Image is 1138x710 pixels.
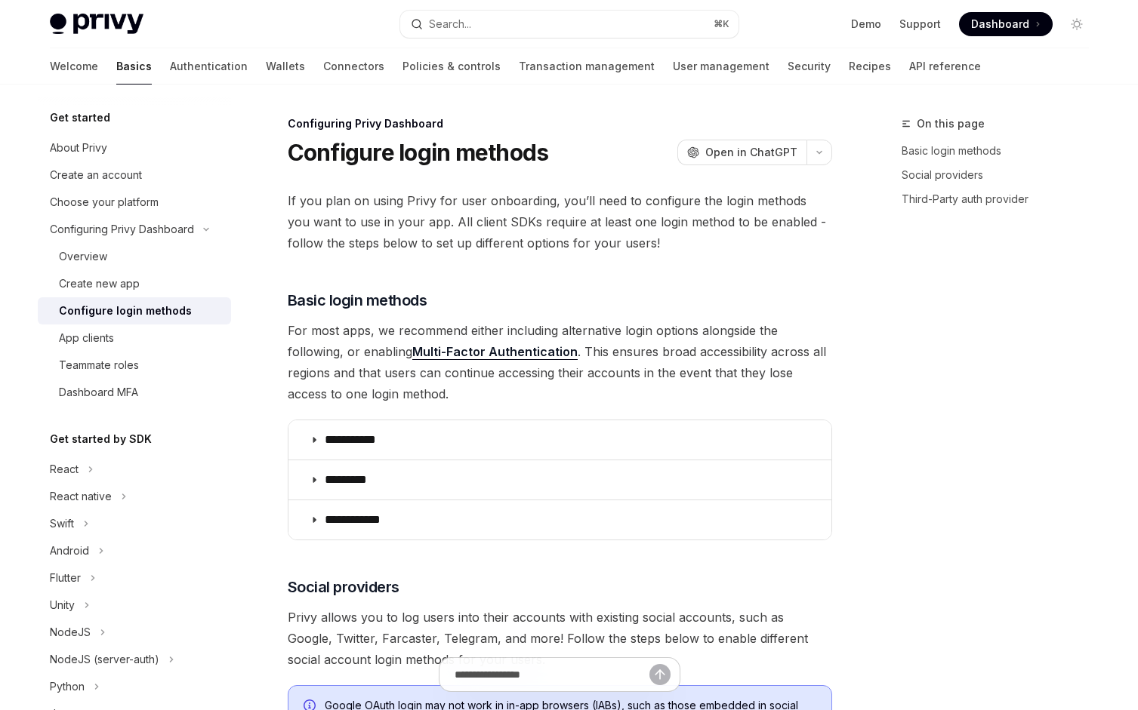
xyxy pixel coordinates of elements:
[519,48,655,85] a: Transaction management
[38,646,231,673] button: NodeJS (server-auth)
[412,344,578,360] a: Multi-Factor Authentication
[59,302,192,320] div: Configure login methods
[288,139,549,166] h1: Configure login methods
[50,678,85,696] div: Python
[788,48,831,85] a: Security
[288,190,832,254] span: If you plan on using Privy for user onboarding, you’ll need to configure the login methods you wa...
[902,163,1101,187] a: Social providers
[38,483,231,510] button: React native
[170,48,248,85] a: Authentication
[50,650,159,669] div: NodeJS (server-auth)
[50,14,143,35] img: light logo
[455,658,649,691] input: Ask a question...
[38,216,231,243] button: Configuring Privy Dashboard
[50,139,107,157] div: About Privy
[851,17,881,32] a: Demo
[959,12,1053,36] a: Dashboard
[50,487,112,506] div: React native
[50,460,79,478] div: React
[402,48,501,85] a: Policies & controls
[266,48,305,85] a: Wallets
[50,596,75,614] div: Unity
[288,116,832,131] div: Configuring Privy Dashboard
[38,379,231,406] a: Dashboard MFA
[323,48,384,85] a: Connectors
[673,48,769,85] a: User management
[714,18,729,30] span: ⌘ K
[38,456,231,483] button: React
[917,115,985,133] span: On this page
[50,623,91,641] div: NodeJS
[288,290,427,311] span: Basic login methods
[50,569,81,587] div: Flutter
[38,592,231,619] button: Unity
[59,383,138,401] div: Dashboard MFA
[38,537,231,564] button: Android
[38,297,231,324] a: Configure login methods
[649,664,671,685] button: Send message
[288,607,832,670] span: Privy allows you to log users into their accounts with existing social accounts, such as Google, ...
[59,247,107,266] div: Overview
[59,275,140,293] div: Create new app
[288,576,399,598] span: Social providers
[38,270,231,297] a: Create new app
[50,48,98,85] a: Welcome
[38,673,231,700] button: Python
[400,11,739,38] button: Search...⌘K
[38,243,231,270] a: Overview
[38,324,231,352] a: App clients
[38,619,231,646] button: NodeJS
[50,220,194,238] div: Configuring Privy Dashboard
[902,187,1101,211] a: Third-Party auth provider
[38,510,231,537] button: Swift
[59,329,114,347] div: App clients
[50,109,110,127] h5: Get started
[38,189,231,216] a: Choose your platform
[50,430,152,448] h5: Get started by SDK
[429,15,471,33] div: Search...
[50,542,89,560] div: Android
[59,356,139,374] div: Teammate roles
[38,564,231,592] button: Flutter
[50,515,74,533] div: Swift
[902,139,1101,163] a: Basic login methods
[38,134,231,161] a: About Privy
[849,48,891,85] a: Recipes
[1065,12,1089,36] button: Toggle dark mode
[50,193,159,211] div: Choose your platform
[38,352,231,379] a: Teammate roles
[38,161,231,189] a: Create an account
[909,48,981,85] a: API reference
[116,48,152,85] a: Basics
[50,166,142,184] div: Create an account
[899,17,941,32] a: Support
[705,145,797,160] span: Open in ChatGPT
[971,17,1029,32] span: Dashboard
[288,320,832,404] span: For most apps, we recommend either including alternative login options alongside the following, o...
[677,140,806,165] button: Open in ChatGPT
